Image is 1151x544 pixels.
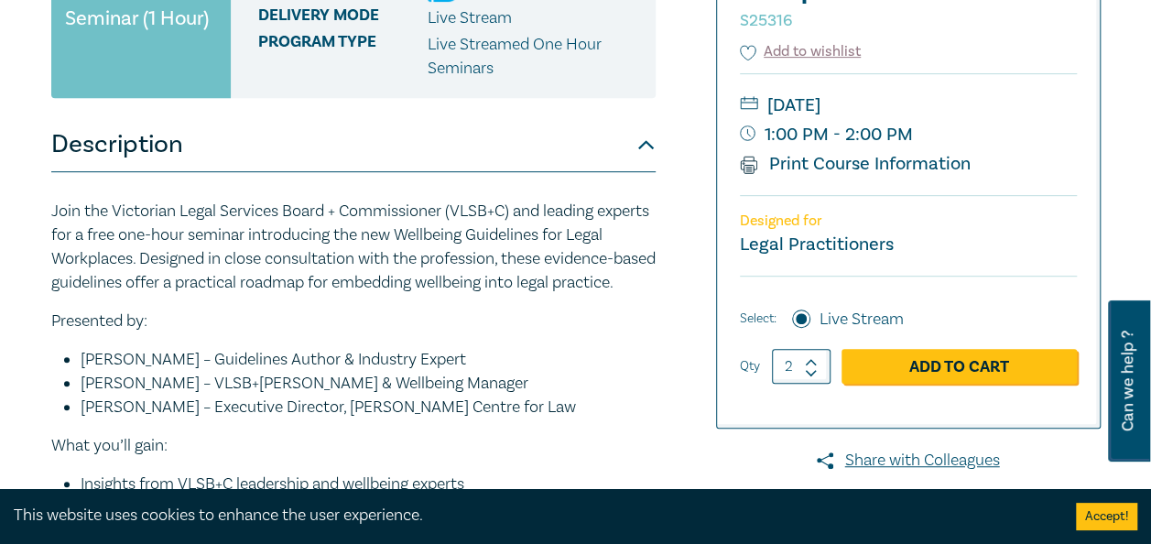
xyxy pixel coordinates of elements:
[740,309,776,329] span: Select:
[820,308,904,332] label: Live Stream
[1076,503,1137,530] button: Accept cookies
[740,91,1077,120] small: [DATE]
[51,434,656,458] p: What you’ll gain:
[81,396,656,419] li: [PERSON_NAME] – Executive Director, [PERSON_NAME] Centre for Law
[428,33,642,81] p: Live Streamed One Hour Seminars
[258,6,428,30] span: Delivery Mode
[51,117,656,172] button: Description
[740,233,894,256] small: Legal Practitioners
[716,449,1101,473] a: Share with Colleagues
[772,349,831,384] input: 2
[428,7,512,28] span: Live Stream
[1119,311,1136,451] span: Can we help ?
[81,372,656,396] li: [PERSON_NAME] – VLSB+[PERSON_NAME] & Wellbeing Manager
[258,33,428,81] span: Program type
[740,356,760,376] label: Qty
[81,348,656,372] li: [PERSON_NAME] – Guidelines Author & Industry Expert
[65,9,209,27] small: Seminar (1 Hour)
[51,310,656,333] p: Presented by:
[842,349,1077,384] a: Add to Cart
[740,10,792,31] small: S25316
[14,504,1048,528] div: This website uses cookies to enhance the user experience.
[740,41,862,62] button: Add to wishlist
[740,212,1077,230] p: Designed for
[51,200,656,295] p: Join the Victorian Legal Services Board + Commissioner (VLSB+C) and leading experts for a free on...
[740,120,1077,149] small: 1:00 PM - 2:00 PM
[81,473,656,496] li: Insights from VLSB+C leadership and wellbeing experts
[740,152,972,176] a: Print Course Information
